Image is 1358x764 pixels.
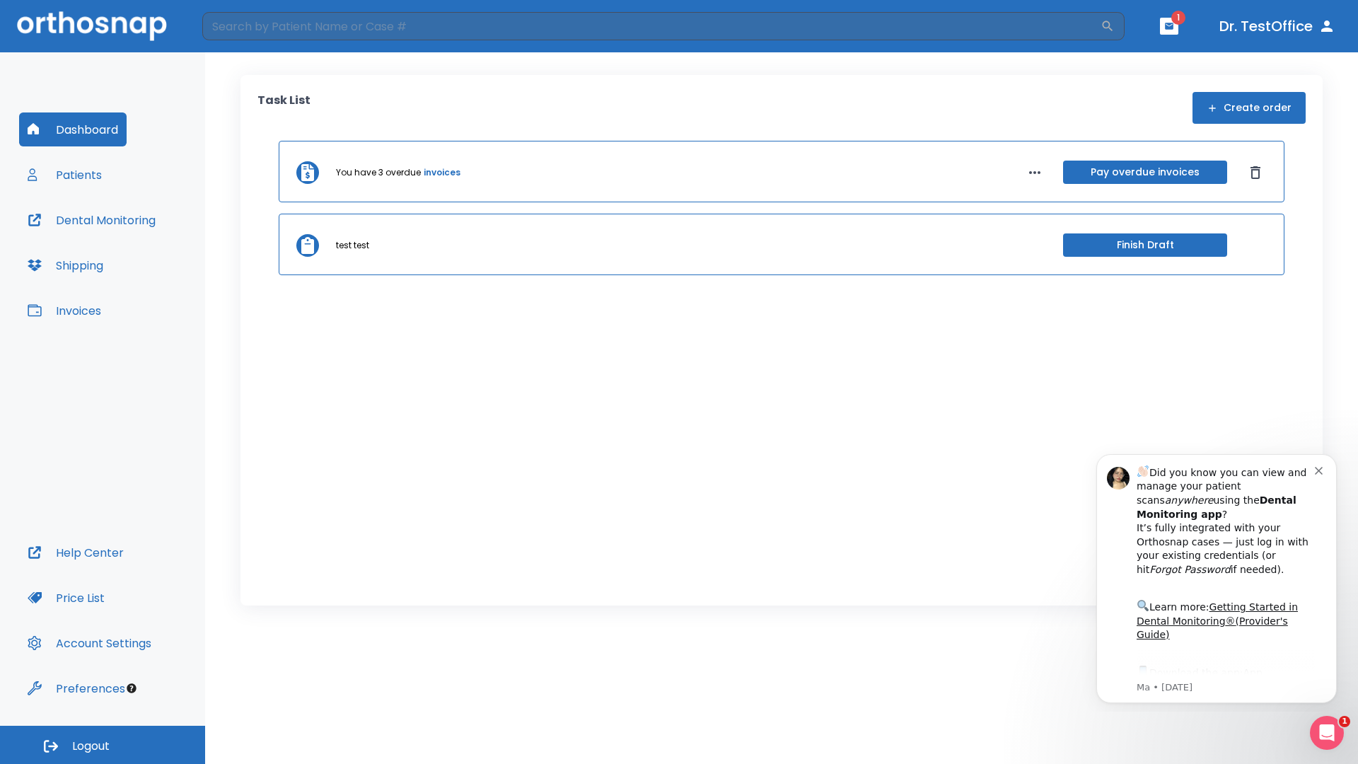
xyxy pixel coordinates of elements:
[336,166,421,179] p: You have 3 overdue
[19,248,112,282] button: Shipping
[72,739,110,754] span: Logout
[125,682,138,695] div: Tooltip anchor
[19,112,127,146] button: Dashboard
[1063,161,1227,184] button: Pay overdue invoices
[257,92,311,124] p: Task List
[19,626,160,660] button: Account Settings
[1192,92,1306,124] button: Create order
[62,226,187,251] a: App Store
[1339,716,1350,727] span: 1
[17,11,167,40] img: Orthosnap
[19,671,134,705] button: Preferences
[1075,441,1358,712] iframe: Intercom notifications message
[19,536,132,569] button: Help Center
[240,22,251,33] button: Dismiss notification
[1214,13,1341,39] button: Dr. TestOffice
[1244,161,1267,184] button: Dismiss
[1063,233,1227,257] button: Finish Draft
[19,158,110,192] button: Patients
[62,222,240,294] div: Download the app: | ​ Let us know if you need help getting started!
[424,166,460,179] a: invoices
[62,240,240,253] p: Message from Ma, sent 7w ago
[202,12,1101,40] input: Search by Patient Name or Case #
[19,203,164,237] button: Dental Monitoring
[19,294,110,328] button: Invoices
[1310,716,1344,750] iframe: Intercom live chat
[19,581,113,615] button: Price List
[336,239,369,252] p: test test
[1171,11,1185,25] span: 1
